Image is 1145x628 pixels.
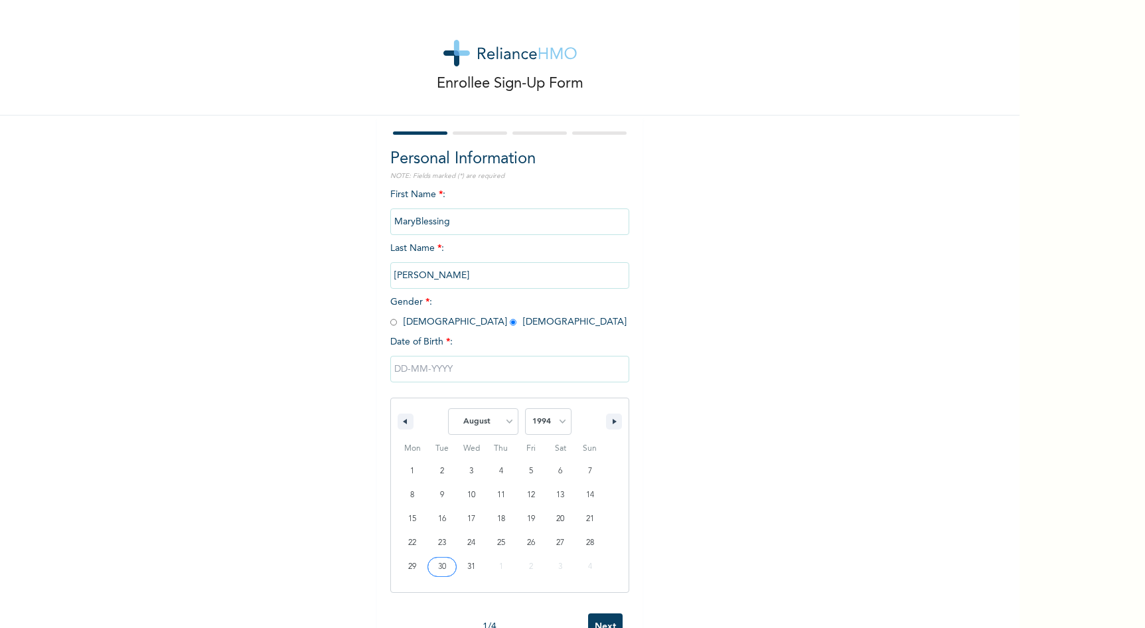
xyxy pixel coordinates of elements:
button: 30 [427,555,457,579]
span: 14 [586,483,594,507]
button: 24 [457,531,487,555]
button: 4 [487,459,516,483]
span: Sat [546,438,575,459]
button: 9 [427,483,457,507]
span: 28 [586,531,594,555]
button: 16 [427,507,457,531]
button: 27 [546,531,575,555]
button: 12 [516,483,546,507]
span: 7 [588,459,592,483]
span: 22 [408,531,416,555]
span: 23 [438,531,446,555]
span: 9 [440,483,444,507]
span: 1 [410,459,414,483]
span: 13 [556,483,564,507]
button: 31 [457,555,487,579]
span: 25 [497,531,505,555]
span: Sun [575,438,605,459]
p: Enrollee Sign-Up Form [437,73,583,95]
span: 8 [410,483,414,507]
button: 14 [575,483,605,507]
span: 19 [527,507,535,531]
span: 30 [438,555,446,579]
button: 7 [575,459,605,483]
span: First Name : [390,190,629,226]
button: 13 [546,483,575,507]
span: Fri [516,438,546,459]
span: Date of Birth : [390,335,453,349]
button: 15 [398,507,427,531]
button: 19 [516,507,546,531]
input: Enter your first name [390,208,629,235]
button: 17 [457,507,487,531]
h2: Personal Information [390,147,629,171]
button: 18 [487,507,516,531]
button: 26 [516,531,546,555]
span: 3 [469,459,473,483]
span: Wed [457,438,487,459]
span: 26 [527,531,535,555]
span: 31 [467,555,475,579]
button: 28 [575,531,605,555]
button: 1 [398,459,427,483]
button: 10 [457,483,487,507]
button: 11 [487,483,516,507]
img: logo [443,40,577,66]
button: 25 [487,531,516,555]
p: NOTE: Fields marked (*) are required [390,171,629,181]
button: 29 [398,555,427,579]
button: 21 [575,507,605,531]
input: Enter your last name [390,262,629,289]
span: Gender : [DEMOGRAPHIC_DATA] [DEMOGRAPHIC_DATA] [390,297,627,327]
span: 6 [558,459,562,483]
span: 29 [408,555,416,579]
span: 21 [586,507,594,531]
span: 16 [438,507,446,531]
span: 12 [527,483,535,507]
span: 4 [499,459,503,483]
button: 20 [546,507,575,531]
button: 2 [427,459,457,483]
button: 23 [427,531,457,555]
button: 6 [546,459,575,483]
span: Tue [427,438,457,459]
span: 15 [408,507,416,531]
span: Mon [398,438,427,459]
button: 5 [516,459,546,483]
span: 17 [467,507,475,531]
button: 8 [398,483,427,507]
span: Last Name : [390,244,629,280]
button: 3 [457,459,487,483]
button: 22 [398,531,427,555]
span: 18 [497,507,505,531]
span: 5 [529,459,533,483]
span: 2 [440,459,444,483]
span: 10 [467,483,475,507]
span: 24 [467,531,475,555]
input: DD-MM-YYYY [390,356,629,382]
span: 11 [497,483,505,507]
span: Thu [487,438,516,459]
span: 27 [556,531,564,555]
span: 20 [556,507,564,531]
